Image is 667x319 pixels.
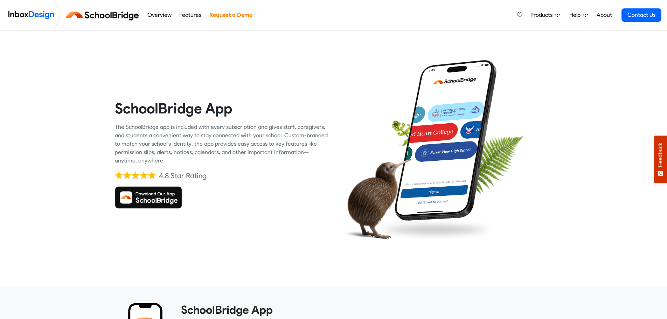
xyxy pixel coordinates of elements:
heading: SchoolBridge App [115,99,328,117]
a: Products [528,8,563,22]
a: Request a Demo [207,8,254,22]
a: About [595,8,614,22]
div: The SchoolBridge app is included with every subscription and gives staff, caregivers, and student... [115,123,328,165]
div: 4.8 Star Rating [159,171,207,181]
img: shadow.png [375,217,496,243]
span: Feedback [657,143,663,167]
span: Products [530,11,555,19]
a: Features [178,8,203,22]
button: Feedback - Show survey [654,136,667,183]
img: Download SchoolBridge App [115,186,182,209]
img: phone.png [389,60,502,221]
span: Help [569,11,583,19]
img: schoolbridge logo [64,7,143,23]
img: kiwi_bird.png [339,152,411,245]
heading: SchoolBridge App [181,303,547,317]
a: Help [567,8,591,22]
a: Overview [145,8,173,22]
a: Contact Us [621,8,661,22]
